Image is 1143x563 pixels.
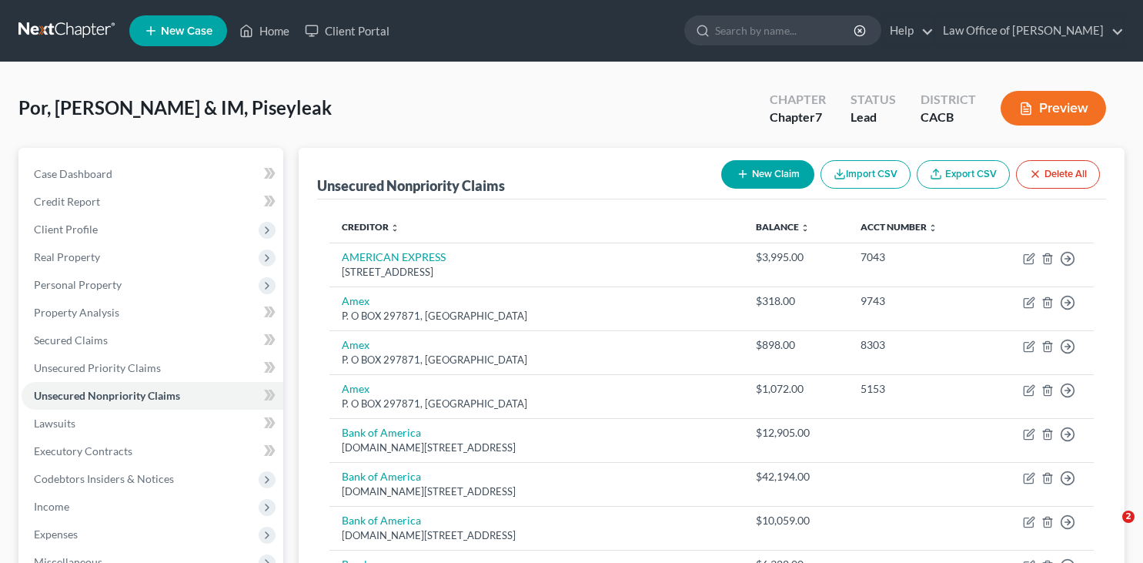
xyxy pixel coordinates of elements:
[161,25,212,37] span: New Case
[800,223,810,233] i: unfold_more
[342,426,421,439] a: Bank of America
[34,361,161,374] span: Unsecured Priority Claims
[756,425,836,441] div: $12,905.00
[22,354,283,382] a: Unsecured Priority Claims
[342,528,731,543] div: [DOMAIN_NAME][STREET_ADDRESS]
[390,223,399,233] i: unfold_more
[232,17,297,45] a: Home
[22,299,283,327] a: Property Analysis
[756,293,836,309] div: $318.00
[715,16,856,45] input: Search by name...
[22,160,283,188] a: Case Dashboard
[22,327,283,354] a: Secured Claims
[18,96,332,119] span: Por, [PERSON_NAME] & IM, Piseyleak
[342,294,369,307] a: Amex
[861,381,971,397] div: 5153
[342,382,369,395] a: Amex
[815,109,822,124] span: 7
[1016,160,1100,189] button: Delete All
[928,223,937,233] i: unfold_more
[851,91,896,109] div: Status
[342,265,731,280] div: [STREET_ADDRESS]
[342,470,421,483] a: Bank of America
[935,17,1124,45] a: Law Office of [PERSON_NAME]
[921,91,976,109] div: District
[34,528,78,541] span: Expenses
[34,306,119,319] span: Property Analysis
[861,337,971,353] div: 8303
[921,109,976,126] div: CACB
[770,91,826,109] div: Chapter
[342,441,731,455] div: [DOMAIN_NAME][STREET_ADDRESS]
[861,293,971,309] div: 9743
[34,250,100,263] span: Real Property
[756,513,836,528] div: $10,059.00
[34,167,112,180] span: Case Dashboard
[22,382,283,410] a: Unsecured Nonpriority Claims
[34,472,174,485] span: Codebtors Insiders & Notices
[297,17,397,45] a: Client Portal
[882,17,934,45] a: Help
[22,410,283,437] a: Lawsuits
[770,109,826,126] div: Chapter
[34,500,69,513] span: Income
[756,469,836,484] div: $42,194.00
[820,160,911,189] button: Import CSV
[342,484,731,499] div: [DOMAIN_NAME][STREET_ADDRESS]
[721,160,814,189] button: New Claim
[317,176,505,195] div: Unsecured Nonpriority Claims
[22,188,283,216] a: Credit Report
[342,397,731,411] div: P. O BOX 297871, [GEOGRAPHIC_DATA]
[342,514,421,527] a: Bank of America
[756,250,836,265] div: $3,995.00
[1001,91,1106,126] button: Preview
[861,221,937,233] a: Acct Number unfold_more
[34,223,98,236] span: Client Profile
[34,195,100,208] span: Credit Report
[1122,511,1135,523] span: 2
[22,437,283,465] a: Executory Contracts
[34,389,180,402] span: Unsecured Nonpriority Claims
[861,250,971,265] div: 7043
[342,309,731,323] div: P. O BOX 297871, [GEOGRAPHIC_DATA]
[917,160,1010,189] a: Export CSV
[34,417,75,430] span: Lawsuits
[1091,511,1128,548] iframe: Intercom live chat
[756,337,836,353] div: $898.00
[342,250,446,263] a: AMERICAN EXPRESS
[342,353,731,367] div: P. O BOX 297871, [GEOGRAPHIC_DATA]
[34,444,132,457] span: Executory Contracts
[756,381,836,397] div: $1,072.00
[756,221,810,233] a: Balance unfold_more
[34,278,122,291] span: Personal Property
[851,109,896,126] div: Lead
[34,333,108,347] span: Secured Claims
[342,221,399,233] a: Creditor unfold_more
[342,338,369,351] a: Amex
